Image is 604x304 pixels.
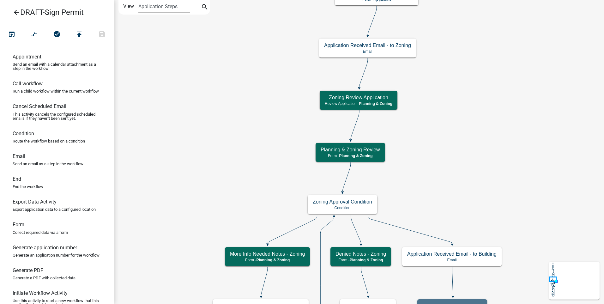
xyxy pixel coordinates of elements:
button: search [200,3,210,13]
p: Condition [313,206,372,210]
p: Email [407,258,497,262]
p: Form - [321,154,380,158]
span: Planning & Zoning [350,258,383,262]
p: Email [324,49,411,54]
i: publish [75,30,83,39]
h5: Denied Notes - Zoning [335,251,386,257]
span: Planning & Zoning [256,258,290,262]
p: End the workflow [13,185,43,189]
h6: Initiate Workflow Activity [13,290,68,296]
p: This activity cancels the configured scheduled emails if they haven't been sent yet. [13,112,101,120]
h6: Generate PDF [13,267,43,273]
button: Save [91,28,113,41]
p: Form - [335,258,386,262]
h6: Export Data Activity [13,199,57,205]
h5: More Info Needed Notes - Zoning [230,251,305,257]
p: Export application data to a configured location [13,207,96,211]
h5: Planning & Zoning Review [321,147,380,153]
button: Test Workflow [0,28,23,41]
h6: Email [13,153,25,159]
p: Run a child workflow within the current workflow [13,89,99,93]
i: open_in_browser [8,30,15,39]
h6: Cancel Scheduled Email [13,103,66,109]
h6: Generate application number [13,245,77,251]
p: Route the workflow based on a condition [13,139,85,143]
h5: Application Received Email - to Building [407,251,497,257]
h5: Zoning Approval Condition [313,199,372,205]
button: No problems [45,28,68,41]
p: Generate a PDF with collected data [13,276,75,280]
h6: Condition [13,131,34,137]
p: Form - [230,258,305,262]
p: Review Application - [325,101,392,106]
div: Workflow actions [0,28,113,43]
i: compare_arrows [31,30,38,39]
h5: Zoning Review Application [325,94,392,100]
span: Planning & Zoning [339,154,373,158]
a: DRAFT-Sign Permit [5,5,104,20]
button: Publish [68,28,91,41]
p: Generate an application number for the workflow [13,253,100,257]
p: Send an email with a calendar attachment as a step in the workflow [13,62,101,70]
i: check_circle [53,30,61,39]
span: Planning & Zoning [359,101,392,106]
i: save [98,30,106,39]
button: Auto Layout [23,28,45,41]
i: arrow_back [13,9,20,17]
h5: Application Received Email - to Zoning [324,42,411,48]
i: search [201,3,208,12]
h6: Form [13,222,24,228]
h6: End [13,176,21,182]
p: Collect required data via a form [13,230,68,234]
h6: Appointment [13,54,41,60]
h6: Call workflow [13,81,43,87]
p: Send an email as a step in the workflow [13,162,83,166]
